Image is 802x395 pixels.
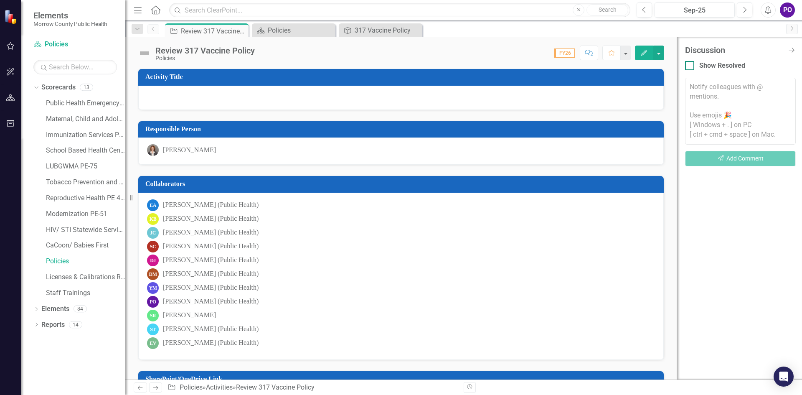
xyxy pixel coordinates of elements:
[163,242,259,251] div: [PERSON_NAME] (Public Health)
[254,25,333,36] a: Policies
[268,25,333,36] div: Policies
[33,60,117,74] input: Search Below...
[147,213,159,225] div: KB
[46,209,125,219] a: Modernization PE-51
[147,199,159,211] div: EA
[163,338,259,348] div: [PERSON_NAME] (Public Health)
[46,99,125,108] a: Public Health Emergency Preparedness PE-12
[46,115,125,124] a: Maternal, Child and Adolescent Health PE-42
[4,10,19,24] img: ClearPoint Strategy
[46,178,125,187] a: Tobacco Prevention and Education PE-13
[147,227,159,239] div: JC
[46,257,125,266] a: Policies
[147,337,159,349] div: EV
[163,297,259,306] div: [PERSON_NAME] (Public Health)
[145,125,660,133] h3: Responsible Person
[685,151,796,166] button: Add Comment
[33,20,107,27] small: Morrow County Public Health
[46,194,125,203] a: Reproductive Health PE 46-05
[236,383,315,391] div: Review 317 Vaccine Policy
[163,311,216,320] div: [PERSON_NAME]
[599,6,617,13] span: Search
[169,3,630,18] input: Search ClearPoint...
[163,324,259,334] div: [PERSON_NAME] (Public Health)
[780,3,795,18] button: PO
[685,46,783,55] div: Discussion
[355,25,420,36] div: 317 Vaccine Policy
[147,144,159,156] img: Robin Canaday
[33,40,117,49] a: Policies
[147,310,159,321] div: SR
[181,26,246,36] div: Review 317 Vaccine Policy
[145,73,660,81] h3: Activity Title
[163,255,259,265] div: [PERSON_NAME] (Public Health)
[155,55,255,61] div: Policies
[46,162,125,171] a: LUBGWMA PE-75
[80,84,93,91] div: 13
[655,3,735,18] button: Sep-25
[163,214,259,224] div: [PERSON_NAME] (Public Health)
[138,46,151,60] img: Not Defined
[46,130,125,140] a: Immunization Services PE-43
[147,296,159,308] div: PO
[163,269,259,279] div: [PERSON_NAME] (Public Health)
[46,225,125,235] a: HIV/ STI Statewide Services PE-81
[155,46,255,55] div: Review 317 Vaccine Policy
[554,48,575,58] span: FY26
[147,324,159,335] div: ST
[33,10,107,20] span: Elements
[163,145,216,155] div: [PERSON_NAME]
[147,268,159,280] div: DM
[586,4,628,16] button: Search
[774,367,794,387] div: Open Intercom Messenger
[699,61,745,71] div: Show Resolved
[46,288,125,298] a: Staff Trainings
[147,255,159,266] div: DJ
[147,241,159,252] div: SC
[163,200,259,210] div: [PERSON_NAME] (Public Health)
[145,375,660,383] h3: SharePoint/OneDrive Link
[206,383,233,391] a: Activities
[41,304,69,314] a: Elements
[46,241,125,250] a: CaCoon/ Babies First
[74,306,87,313] div: 84
[163,283,259,293] div: [PERSON_NAME] (Public Health)
[180,383,203,391] a: Policies
[46,273,125,282] a: Licenses & Calibrations Renewals
[341,25,420,36] a: 317 Vaccine Policy
[168,383,457,392] div: » »
[147,282,159,294] div: YM
[145,180,660,188] h3: Collaborators
[46,146,125,155] a: School Based Health Center PE-44
[41,83,76,92] a: Scorecards
[41,320,65,330] a: Reports
[657,5,732,15] div: Sep-25
[69,321,82,328] div: 14
[163,228,259,237] div: [PERSON_NAME] (Public Health)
